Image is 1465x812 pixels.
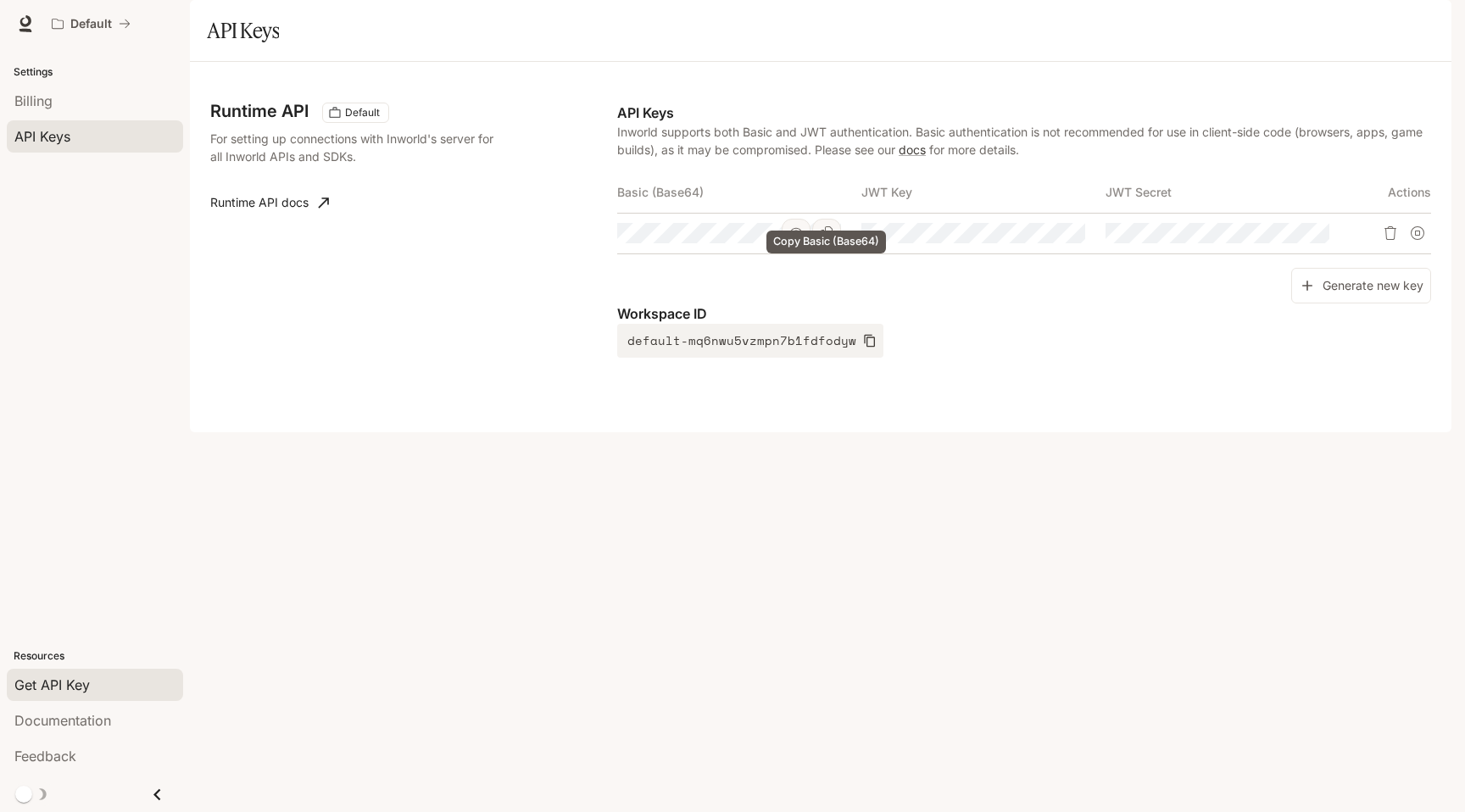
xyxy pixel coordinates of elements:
[766,231,886,253] div: Copy Basic (Base64)
[861,172,1106,213] th: JWT Key
[617,324,883,358] button: default-mq6nwu5vzmpn7b1fdfodyw
[899,142,926,157] a: docs
[617,123,1431,159] p: Inworld supports both Basic and JWT authentication. Basic authentication is not recommended for u...
[617,172,861,213] th: Basic (Base64)
[617,303,1431,324] p: Workspace ID
[322,103,389,123] div: These keys will apply to your current workspace only
[207,14,279,47] h1: API Keys
[338,105,387,120] span: Default
[812,219,841,247] button: Copy Basic (Base64)
[210,130,505,165] p: For setting up connections with Inworld's server for all Inworld APIs and SDKs.
[44,7,138,41] button: All workspaces
[70,17,112,31] p: Default
[210,103,309,120] h3: Runtime API
[1377,220,1404,247] button: Delete API key
[1106,172,1350,213] th: JWT Secret
[1404,220,1431,247] button: Suspend API key
[1350,172,1431,213] th: Actions
[1291,268,1431,304] button: Generate new key
[617,103,1431,123] p: API Keys
[203,186,336,220] a: Runtime API docs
